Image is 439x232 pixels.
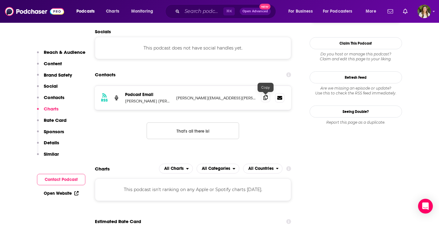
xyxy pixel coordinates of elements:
button: Social [37,83,58,94]
button: Rate Card [37,117,67,129]
span: Podcasts [76,7,95,16]
button: Similar [37,151,59,162]
p: Similar [44,151,59,157]
span: For Podcasters [323,7,352,16]
a: Show notifications dropdown [385,6,396,17]
div: Claim and edit this page to your liking. [310,52,402,62]
span: Do you host or manage this podcast? [310,52,402,57]
h2: Countries [243,164,283,174]
p: Reach & Audience [44,49,85,55]
button: open menu [197,164,239,174]
a: Charts [102,6,123,16]
div: Open Intercom Messenger [418,199,433,214]
h2: Platforms [159,164,193,174]
span: Estimated Rate Card [95,216,141,227]
span: More [366,7,376,16]
h2: Charts [95,166,110,172]
p: Sponsors [44,129,64,134]
p: [PERSON_NAME] [PERSON_NAME] [125,98,171,104]
div: Report this page as a duplicate. [310,120,402,125]
img: Podchaser - Follow, Share and Rate Podcasts [5,6,64,17]
button: Details [37,140,59,151]
span: All Charts [164,166,184,171]
span: New [259,4,270,10]
p: Contacts [44,94,64,100]
button: Contact Podcast [37,174,85,185]
a: Open Website [44,191,79,196]
div: Copy [258,83,274,92]
span: All Categories [202,166,230,171]
div: This podcast isn't ranking on any Apple or Spotify charts [DATE]. [95,178,291,201]
p: Charts [44,106,59,112]
span: Monitoring [131,7,153,16]
span: Open Advanced [242,10,268,13]
button: open menu [361,6,384,16]
button: Brand Safety [37,72,72,83]
button: Open AdvancedNew [240,8,271,15]
p: Podcast Email [125,92,171,97]
h2: Contacts [95,69,116,81]
span: For Business [288,7,313,16]
button: Charts [37,106,59,117]
img: User Profile [417,5,431,18]
span: Logged in as lizchapa [417,5,431,18]
p: [PERSON_NAME][EMAIL_ADDRESS][PERSON_NAME][DOMAIN_NAME] [176,95,256,101]
p: Content [44,61,62,66]
button: open menu [127,6,161,16]
button: Contacts [37,94,64,106]
p: Brand Safety [44,72,72,78]
div: This podcast does not have social handles yet. [95,37,291,59]
div: Search podcasts, credits, & more... [171,4,282,18]
a: Seeing Double? [310,106,402,118]
button: open menu [72,6,103,16]
h3: RSS [101,98,108,103]
button: Claim This Podcast [310,37,402,49]
button: open menu [159,164,193,174]
button: open menu [243,164,283,174]
p: Details [44,140,59,146]
a: Show notifications dropdown [400,6,410,17]
input: Search podcasts, credits, & more... [182,6,223,16]
p: Social [44,83,58,89]
span: All Countries [248,166,274,171]
button: Refresh Feed [310,71,402,83]
p: Rate Card [44,117,67,123]
button: open menu [284,6,320,16]
button: Reach & Audience [37,49,85,61]
h2: Categories [197,164,239,174]
div: Are we missing an episode or update? Use this to check the RSS feed immediately. [310,86,402,96]
button: Show profile menu [417,5,431,18]
button: Sponsors [37,129,64,140]
span: ⌘ K [223,7,235,15]
span: Charts [106,7,119,16]
h2: Socials [95,29,291,34]
button: Nothing here. [147,122,239,139]
button: open menu [319,6,361,16]
button: Content [37,61,62,72]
